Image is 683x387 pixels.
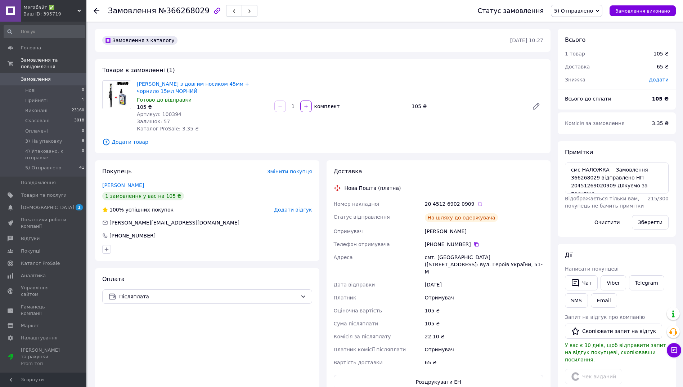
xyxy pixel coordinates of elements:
span: Мегабайт ✅ [23,4,77,11]
div: 65 ₴ [423,356,545,369]
span: Показники роботи компанії [21,217,67,230]
span: Оплата [102,276,125,283]
span: 3) На упаковку [25,138,62,144]
input: Пошук [4,25,85,38]
span: Примітки [565,149,593,156]
span: Статус відправлення [334,214,390,220]
div: 20 4512 6902 0909 [425,200,543,208]
span: Додати [649,77,669,83]
span: 5) Отправлено [554,8,593,14]
span: Запит на відгук про компанію [565,314,645,320]
span: Гаманець компанії [21,304,67,317]
div: 105 ₴ [423,317,545,330]
span: Номер накладної [334,201,379,207]
span: Повідомлення [21,179,56,186]
span: Товари та послуги [21,192,67,199]
span: Каталог ProSale: 3.35 ₴ [137,126,199,132]
span: Покупці [21,248,40,254]
span: 23160 [72,107,84,114]
div: [PHONE_NUMBER] [109,232,156,239]
span: Нові [25,87,36,94]
div: 1 замовлення у вас на 105 ₴ [102,192,184,200]
time: [DATE] 10:27 [510,37,543,43]
div: [PERSON_NAME] [423,225,545,238]
button: Зберегти [632,215,669,230]
div: 105 ₴ [137,103,269,111]
span: Готово до відправки [137,97,192,103]
span: У вас є 30 днів, щоб відправити запит на відгук покупцеві, скопіювавши посилання. [565,342,666,362]
a: [PERSON_NAME] [102,182,144,188]
button: SMS [565,293,588,308]
span: Каталог ProSale [21,260,60,267]
span: Всього [565,36,585,43]
textarea: смс НАЛОЖКА Замовлення 366268029 відправлено НП 20451269020909 Дякуємо за покупку! [565,163,669,193]
span: Виконані [25,107,48,114]
span: 3018 [74,117,84,124]
span: Замовлення та повідомлення [21,57,86,70]
span: Замовлення [21,76,51,83]
div: 105 ₴ [409,101,526,111]
span: Замовлення [108,6,156,15]
span: [DEMOGRAPHIC_DATA] [21,204,74,211]
span: Написати покупцеві [565,266,619,272]
div: Повернутися назад [94,7,99,14]
span: Доставка [565,64,590,70]
span: Додати товар [102,138,543,146]
span: Налаштування [21,335,58,341]
span: Оціночна вартість [334,308,382,313]
button: Скопіювати запит на відгук [565,324,662,339]
div: смт. [GEOGRAPHIC_DATA] ([STREET_ADDRESS]: вул. Героїв України, 51-М [423,251,545,278]
span: Знижка [565,77,585,83]
span: Платник комісії післяплати [334,347,406,352]
span: Змінити покупця [267,169,312,174]
b: 105 ₴ [652,96,669,102]
div: комплект [313,103,341,110]
div: На шляху до одержувача [425,213,498,222]
span: Отримувач [334,228,363,234]
button: Чат [565,275,598,290]
a: Редагувати [529,99,543,114]
span: 1 товар [565,51,585,57]
div: 22.10 ₴ [423,330,545,343]
span: Замовлення виконано [615,8,670,14]
span: Вартість доставки [334,360,383,365]
span: Платник [334,295,356,301]
span: 5) Отправлено [25,165,61,171]
span: Артикул: 100394 [137,111,181,117]
div: успішних покупок [102,206,174,213]
span: Скасовані [25,117,50,124]
span: 4) Упаковано, к отправке [25,148,82,161]
span: 41 [79,165,84,171]
span: 0 [82,128,84,134]
div: 65 ₴ [652,59,673,75]
span: Покупець [102,168,132,175]
button: Email [591,293,617,308]
span: Прийняті [25,97,48,104]
div: Ваш ID: 395719 [23,11,86,17]
span: Сума післяплати [334,321,378,326]
span: Аналітика [21,272,46,279]
span: Товари в замовленні (1) [102,67,175,74]
span: Відображається тільки вам, покупець не бачить примітки [565,196,644,209]
div: Prom топ [21,360,67,367]
div: 105 ₴ [653,50,669,57]
div: 105 ₴ [423,304,545,317]
span: Всього до сплати [565,96,611,102]
span: №366268029 [158,6,210,15]
img: Маркер з довгим носиком 45мм + чорнило 15мл ЧОРНИЙ [103,81,131,109]
span: Оплачені [25,128,48,134]
span: 0 [82,87,84,94]
button: Чат з покупцем [667,343,681,357]
a: Telegram [629,275,664,290]
span: 3.35 ₴ [652,120,669,126]
span: Управління сайтом [21,285,67,298]
div: [DATE] [423,278,545,291]
div: Нова Пошта (платна) [343,184,403,192]
a: Viber [601,275,626,290]
span: Залишок: 57 [137,119,170,124]
span: 8 [82,138,84,144]
div: Отримувач [423,291,545,304]
span: 215 / 300 [648,196,669,201]
span: Комісія за післяплату [334,334,391,339]
span: Адреса [334,254,353,260]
